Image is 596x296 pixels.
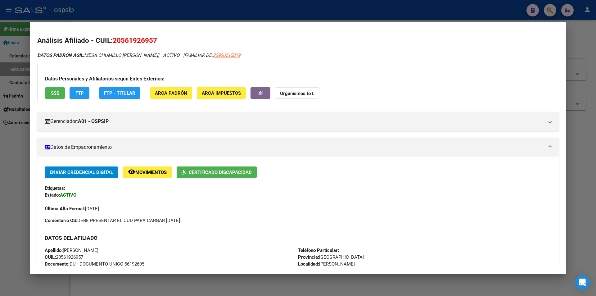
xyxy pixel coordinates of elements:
[45,206,99,212] span: [DATE]
[45,235,551,241] h3: DATOS DEL AFILIADO
[45,248,98,253] span: [PERSON_NAME]
[45,248,63,253] strong: Apellido:
[298,254,319,260] strong: Provincia:
[45,118,544,125] mat-panel-title: Gerenciador:
[202,90,241,96] span: ARCA Impuestos
[298,261,355,267] span: [PERSON_NAME]
[280,91,314,96] strong: Organismos Ext.
[150,87,192,99] button: ARCA Padrón
[45,143,544,151] mat-panel-title: Datos de Empadronamiento
[104,90,135,96] span: FTP - Titular
[177,166,257,178] button: Certificado Discapacidad
[45,261,144,267] span: DU - DOCUMENTO UNICO 56192695
[37,112,559,131] mat-expansion-panel-header: Gerenciador:A01 - OSPSIP
[60,192,76,198] strong: ACTIVO
[184,52,240,58] span: FAMILIAR DE:
[575,275,590,290] div: Open Intercom Messenger
[189,170,252,175] span: Certificado Discapacidad
[45,206,85,212] strong: Última Alta Formal:
[37,52,158,58] span: MESA CHUMILLO [PERSON_NAME]
[78,118,109,125] strong: A01 - OSPSIP
[113,36,157,44] span: 20561926957
[45,87,65,99] button: SSS
[298,248,339,253] strong: Teléfono Particular:
[45,192,60,198] strong: Estado:
[75,90,84,96] span: FTP
[213,52,240,58] span: 23936515819
[298,254,364,260] span: [GEOGRAPHIC_DATA]
[51,90,59,96] span: SSS
[275,87,319,99] button: Organismos Ext.
[45,185,65,191] strong: Etiquetas:
[135,170,167,175] span: Movimientos
[50,170,113,175] span: Enviar Credencial Digital
[45,75,448,83] h3: Datos Personales y Afiliatorios según Entes Externos:
[45,254,56,260] strong: CUIL:
[37,35,559,46] h2: Análisis Afiliado - CUIL:
[123,166,172,178] button: Movimientos
[197,87,246,99] button: ARCA Impuestos
[37,52,84,58] strong: DATOS PADRÓN ÁGIL:
[298,261,319,267] strong: Localidad:
[45,218,77,223] strong: Comentario OS:
[45,254,83,260] span: 20561926957
[37,138,559,157] mat-expansion-panel-header: Datos de Empadronamiento
[155,90,187,96] span: ARCA Padrón
[128,168,135,175] mat-icon: remove_red_eye
[99,87,140,99] button: FTP - Titular
[70,87,89,99] button: FTP
[45,166,118,178] button: Enviar Credencial Digital
[45,261,70,267] strong: Documento:
[37,52,240,58] i: | ACTIVO |
[45,217,180,224] span: DEBE PRESENTAR EL CUD PARA CARGAR [DATE]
